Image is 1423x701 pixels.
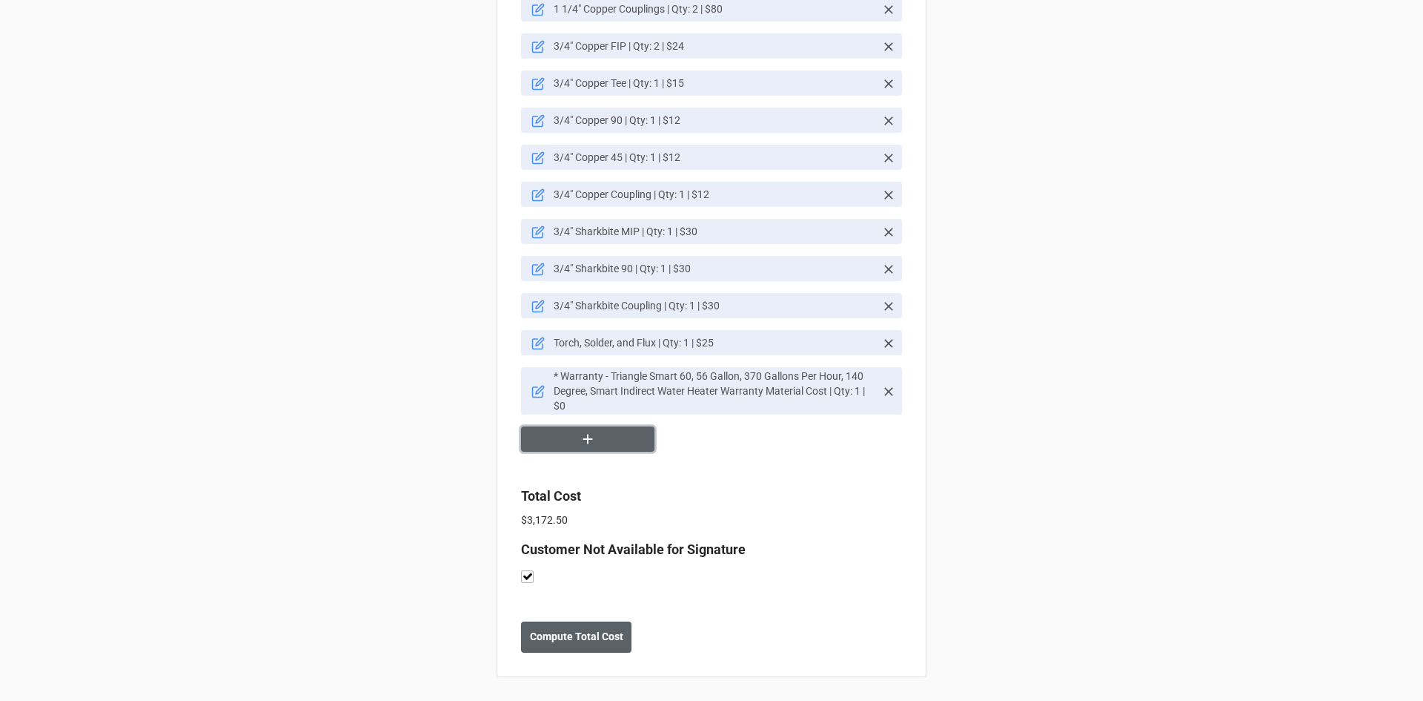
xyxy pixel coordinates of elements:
p: 3/4" Copper FIP | Qty: 2 | $24 [554,39,875,53]
p: 3/4" Copper 45 | Qty: 1 | $12 [554,150,875,165]
p: * Warranty - Triangle Smart 60, 56 Gallon, 370 Gallons Per Hour, 140 Degree, Smart Indirect Water... [554,369,875,413]
b: Compute Total Cost [530,629,623,645]
label: Customer Not Available for Signature [521,539,746,560]
p: 3/4" Sharkbite Coupling | Qty: 1 | $30 [554,298,875,313]
p: 1 1/4" Copper Couplings | Qty: 2 | $80 [554,1,875,16]
p: $3,172.50 [521,513,902,527]
b: Total Cost [521,488,581,504]
p: 3/4" Sharkbite MIP | Qty: 1 | $30 [554,224,875,239]
p: 3/4" Copper Tee | Qty: 1 | $15 [554,76,875,90]
p: 3/4" Copper 90 | Qty: 1 | $12 [554,113,875,128]
p: 3/4" Copper Coupling | Qty: 1 | $12 [554,187,875,202]
p: Torch, Solder, and Flux | Qty: 1 | $25 [554,335,875,350]
button: Compute Total Cost [521,622,631,653]
p: 3/4" Sharkbite 90 | Qty: 1 | $30 [554,261,875,276]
